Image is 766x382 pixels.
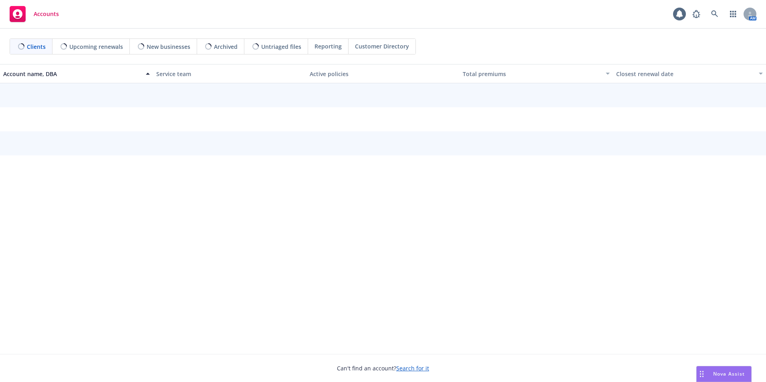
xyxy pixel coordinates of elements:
div: Drag to move [697,366,707,382]
span: Untriaged files [261,42,301,51]
a: Search [707,6,723,22]
span: Clients [27,42,46,51]
a: Accounts [6,3,62,25]
button: Service team [153,64,306,83]
a: Switch app [725,6,741,22]
button: Total premiums [460,64,613,83]
span: Archived [214,42,238,51]
div: Active policies [310,70,456,78]
span: New businesses [147,42,190,51]
span: Can't find an account? [337,364,429,372]
button: Closest renewal date [613,64,766,83]
span: Accounts [34,11,59,17]
div: Total premiums [463,70,601,78]
span: Customer Directory [355,42,409,50]
a: Report a Bug [688,6,704,22]
button: Nova Assist [696,366,752,382]
div: Account name, DBA [3,70,141,78]
span: Reporting [314,42,342,50]
a: Search for it [396,364,429,372]
div: Closest renewal date [616,70,754,78]
div: Service team [156,70,303,78]
span: Nova Assist [713,370,745,377]
button: Active policies [306,64,460,83]
span: Upcoming renewals [69,42,123,51]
